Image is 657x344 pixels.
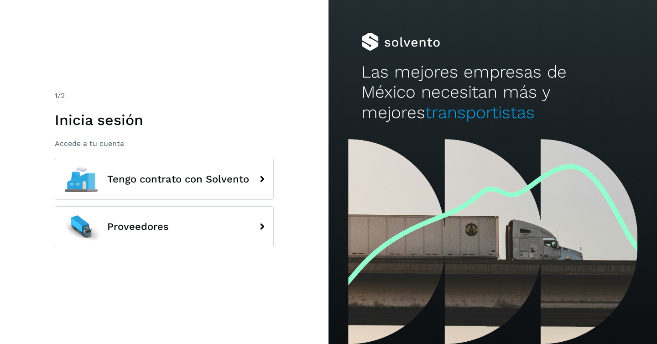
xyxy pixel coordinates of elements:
div: /2 [55,90,274,101]
h2: Las mejores empresas de México necesitan más y mejores [361,62,624,123]
button: Tengo contrato con Solvento [55,159,274,200]
p: Accede a tu cuenta [55,139,274,148]
span: Proveedores [107,221,169,232]
span: Tengo contrato con Solvento [107,174,249,185]
span: transportistas [425,103,535,122]
span: 1 [55,91,57,100]
button: Proveedores [55,206,274,247]
h1: Inicia sesión [55,111,274,129]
